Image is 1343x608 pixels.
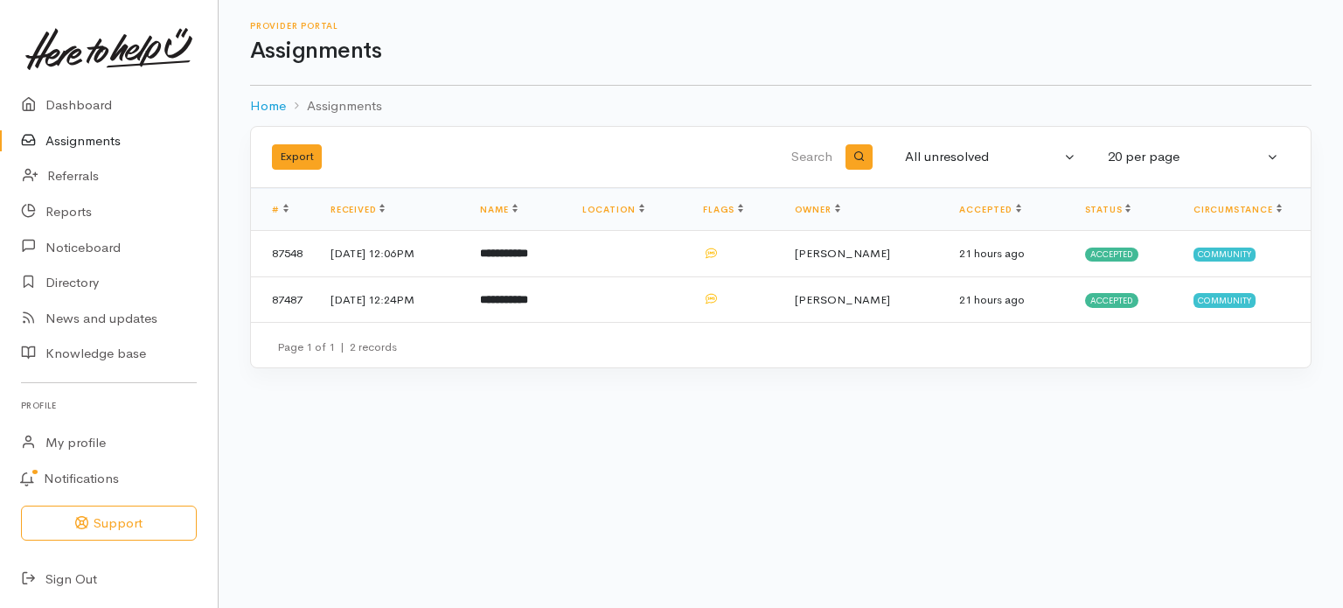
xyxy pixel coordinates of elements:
[1097,140,1290,174] button: 20 per page
[21,394,197,417] h6: Profile
[286,96,382,116] li: Assignments
[959,204,1020,215] a: Accepted
[277,339,397,354] small: Page 1 of 1 2 records
[905,147,1061,167] div: All unresolved
[480,204,517,215] a: Name
[1193,293,1256,307] span: Community
[250,86,1312,127] nav: breadcrumb
[250,96,286,116] a: Home
[894,140,1087,174] button: All unresolved
[1085,204,1131,215] a: Status
[795,204,840,215] a: Owner
[272,144,322,170] button: Export
[251,276,317,322] td: 87487
[703,204,743,215] a: Flags
[959,292,1025,307] time: 21 hours ago
[250,38,1312,64] h1: Assignments
[1193,248,1256,262] span: Community
[317,276,466,322] td: [DATE] 12:24PM
[582,204,644,215] a: Location
[331,204,385,215] a: Received
[795,292,890,307] span: [PERSON_NAME]
[317,231,466,277] td: [DATE] 12:06PM
[583,136,836,178] input: Search
[250,21,1312,31] h6: Provider Portal
[1108,147,1263,167] div: 20 per page
[795,246,890,261] span: [PERSON_NAME]
[959,246,1025,261] time: 21 hours ago
[1085,293,1138,307] span: Accepted
[251,231,317,277] td: 87548
[1085,248,1138,262] span: Accepted
[272,204,289,215] a: #
[1193,204,1282,215] a: Circumstance
[340,339,344,354] span: |
[21,506,197,542] button: Support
